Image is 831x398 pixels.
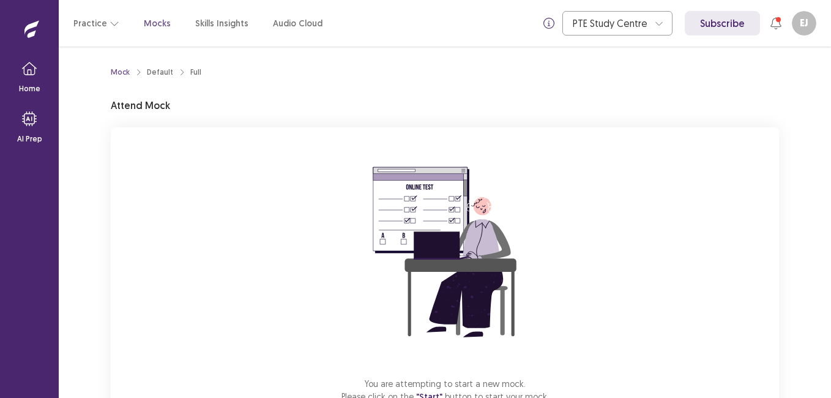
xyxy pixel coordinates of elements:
a: Skills Insights [195,17,248,30]
button: Practice [73,12,119,34]
div: PTE Study Centre [573,12,649,35]
p: AI Prep [17,133,42,145]
a: Subscribe [685,11,760,36]
p: Home [19,83,40,94]
a: Mocks [144,17,171,30]
img: attend-mock [335,142,555,362]
a: Audio Cloud [273,17,322,30]
button: EJ [792,11,816,36]
nav: breadcrumb [111,67,201,78]
button: info [538,12,560,34]
p: Attend Mock [111,98,170,113]
a: Mock [111,67,130,78]
div: Full [190,67,201,78]
div: Default [147,67,173,78]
